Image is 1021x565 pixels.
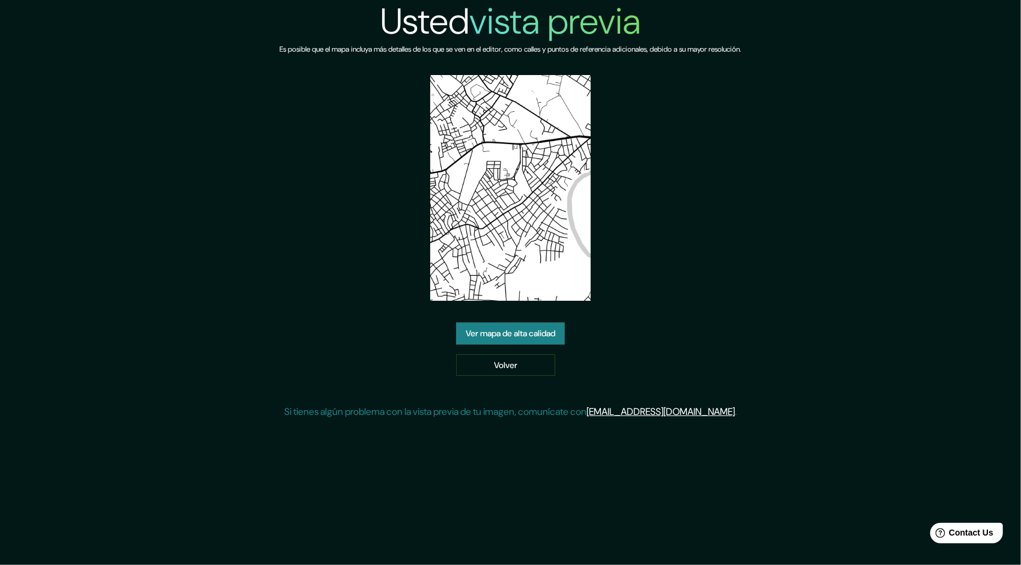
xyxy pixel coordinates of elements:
img: created-map-preview [430,75,590,301]
p: Si tienes algún problema con la vista previa de tu imagen, comunícate con . [284,405,737,419]
a: Ver mapa de alta calidad [456,322,565,345]
h6: Es posible que el mapa incluya más detalles de los que se ven en el editor, como calles y puntos ... [280,43,742,56]
a: [EMAIL_ADDRESS][DOMAIN_NAME] [587,405,735,418]
a: Volver [456,354,555,376]
iframe: Help widget launcher [914,518,1008,552]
